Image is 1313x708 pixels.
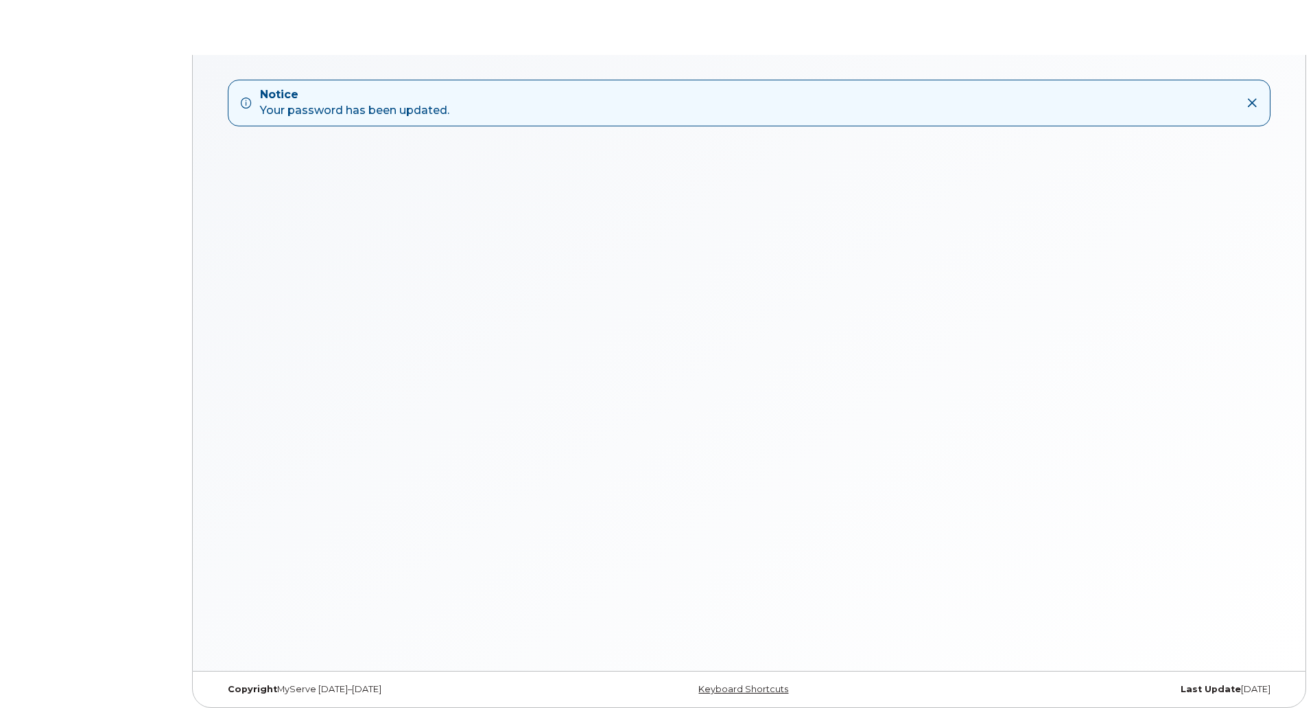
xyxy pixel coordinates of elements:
[260,87,449,103] strong: Notice
[228,684,277,694] strong: Copyright
[217,684,572,695] div: MyServe [DATE]–[DATE]
[260,87,449,119] div: Your password has been updated.
[926,684,1281,695] div: [DATE]
[698,684,788,694] a: Keyboard Shortcuts
[1181,684,1241,694] strong: Last Update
